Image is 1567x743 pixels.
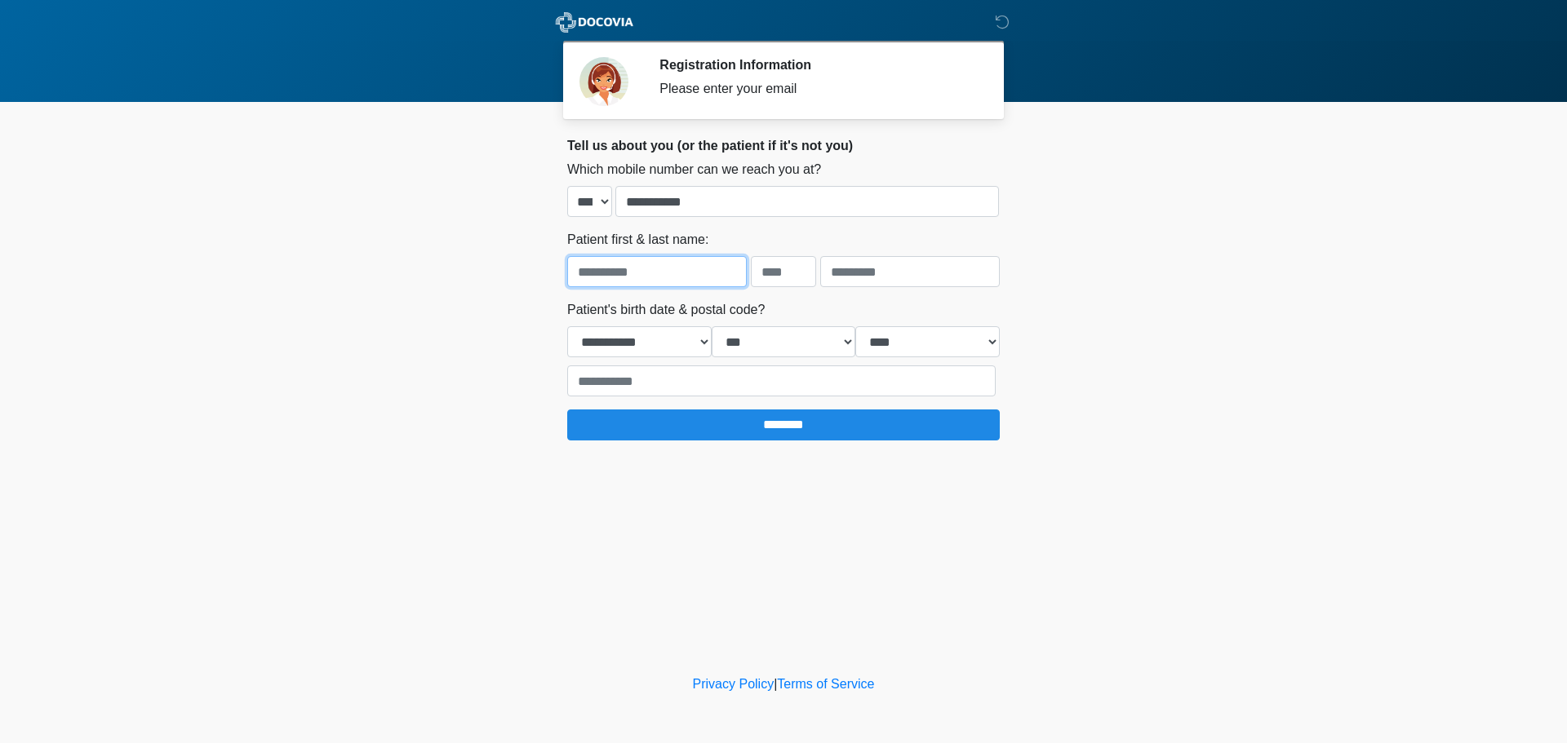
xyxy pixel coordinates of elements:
[551,12,638,33] img: ABC Med Spa- GFEase Logo
[579,57,628,106] img: Agent Avatar
[659,57,975,73] h2: Registration Information
[693,677,775,691] a: Privacy Policy
[567,138,1000,153] h2: Tell us about you (or the patient if it's not you)
[567,160,821,179] label: Which mobile number can we reach you at?
[567,300,765,320] label: Patient's birth date & postal code?
[774,677,777,691] a: |
[659,79,975,99] div: Please enter your email
[777,677,874,691] a: Terms of Service
[567,230,708,250] label: Patient first & last name:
